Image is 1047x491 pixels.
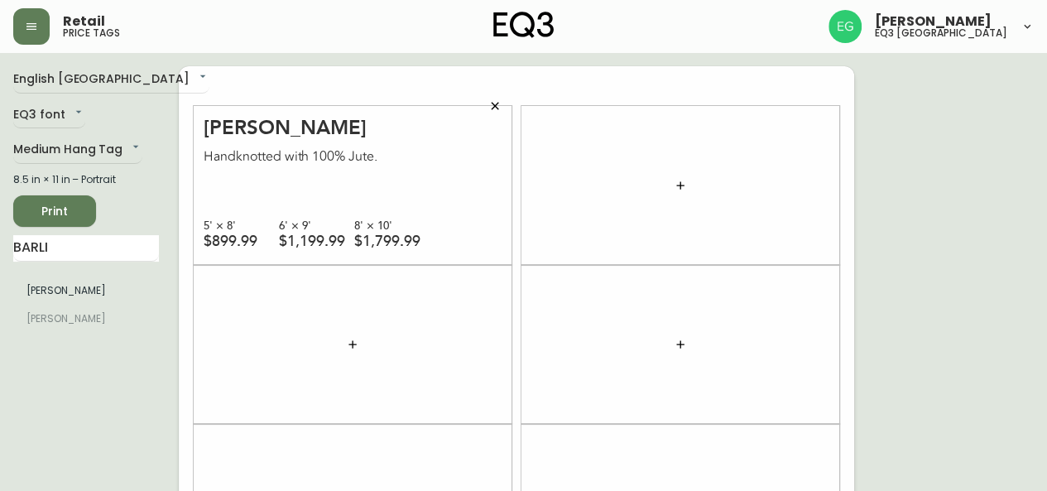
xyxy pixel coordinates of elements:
div: EQ3 font [13,102,85,129]
div: 8' × 10' [354,219,430,233]
span: [PERSON_NAME] [875,15,992,28]
div: $1,199.99 [279,233,354,248]
input: Search [13,235,159,262]
span: Retail [63,15,105,28]
span: Print [26,201,83,222]
div: [PERSON_NAME] [204,117,502,137]
img: db11c1629862fe82d63d0774b1b54d2b [828,10,862,43]
img: logo [493,12,555,38]
button: Print [13,195,96,227]
div: $1,799.99 [354,233,430,248]
div: 6' × 9' [279,219,354,233]
li: Rug Card [13,305,159,333]
div: English [GEOGRAPHIC_DATA] [13,66,209,94]
div: $899.99 [204,233,279,248]
div: Handknotted with 100% Jute. [204,149,502,164]
li: Medium Hang Tag [13,277,159,305]
div: 5' × 8' [204,219,279,233]
h5: price tags [63,28,120,38]
div: Medium Hang Tag [13,137,142,164]
div: 8.5 in × 11 in – Portrait [13,172,159,187]
h5: eq3 [GEOGRAPHIC_DATA] [875,28,1007,38]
